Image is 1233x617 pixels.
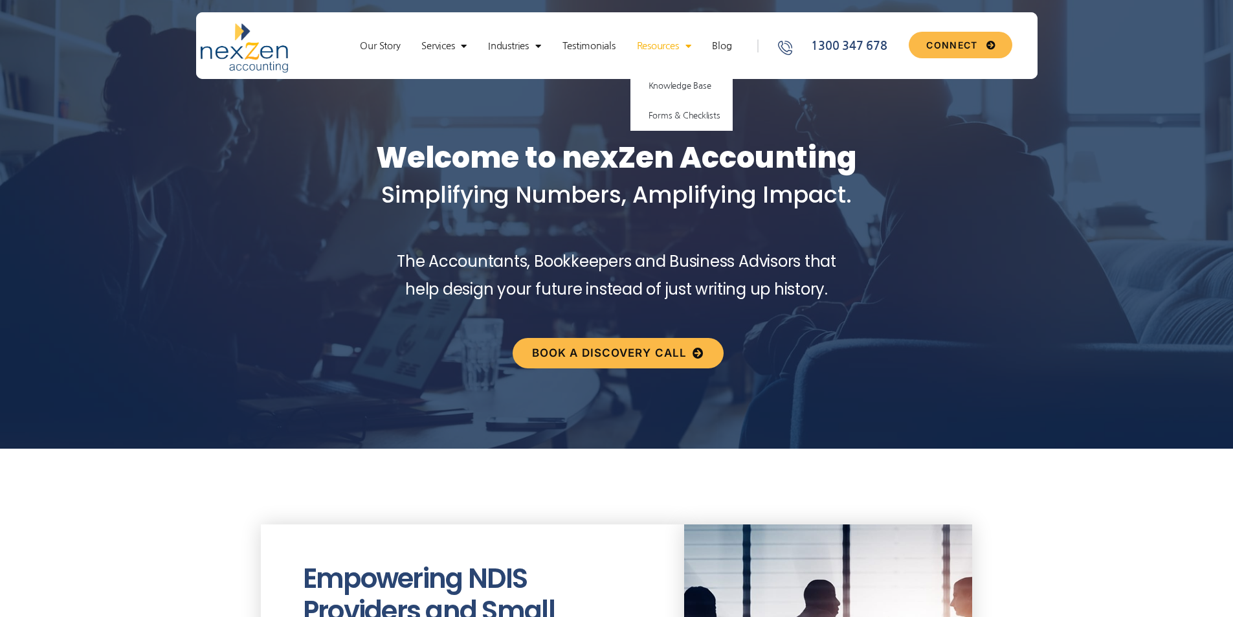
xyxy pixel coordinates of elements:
a: Blog [705,39,738,52]
nav: Menu [341,39,750,52]
a: 1300 347 678 [776,38,904,55]
span: Simplifying Numbers, Amplifying Impact. [381,179,852,210]
a: Forms & Checklists [630,101,733,131]
span: Book a discovery call [532,348,687,359]
a: Testimonials [556,39,622,52]
span: The Accountants, Bookkeepers and Business Advisors that help design your future instead of just w... [397,251,836,300]
a: CONNECT [909,32,1012,58]
a: Services [415,39,473,52]
span: 1300 347 678 [808,38,887,55]
a: Our Story [353,39,406,52]
a: Industries [482,39,547,52]
a: Resources [630,39,698,52]
ul: Resources [630,71,733,131]
span: CONNECT [926,41,977,50]
a: Book a discovery call [513,338,724,368]
a: Knowledge Base [630,71,733,101]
